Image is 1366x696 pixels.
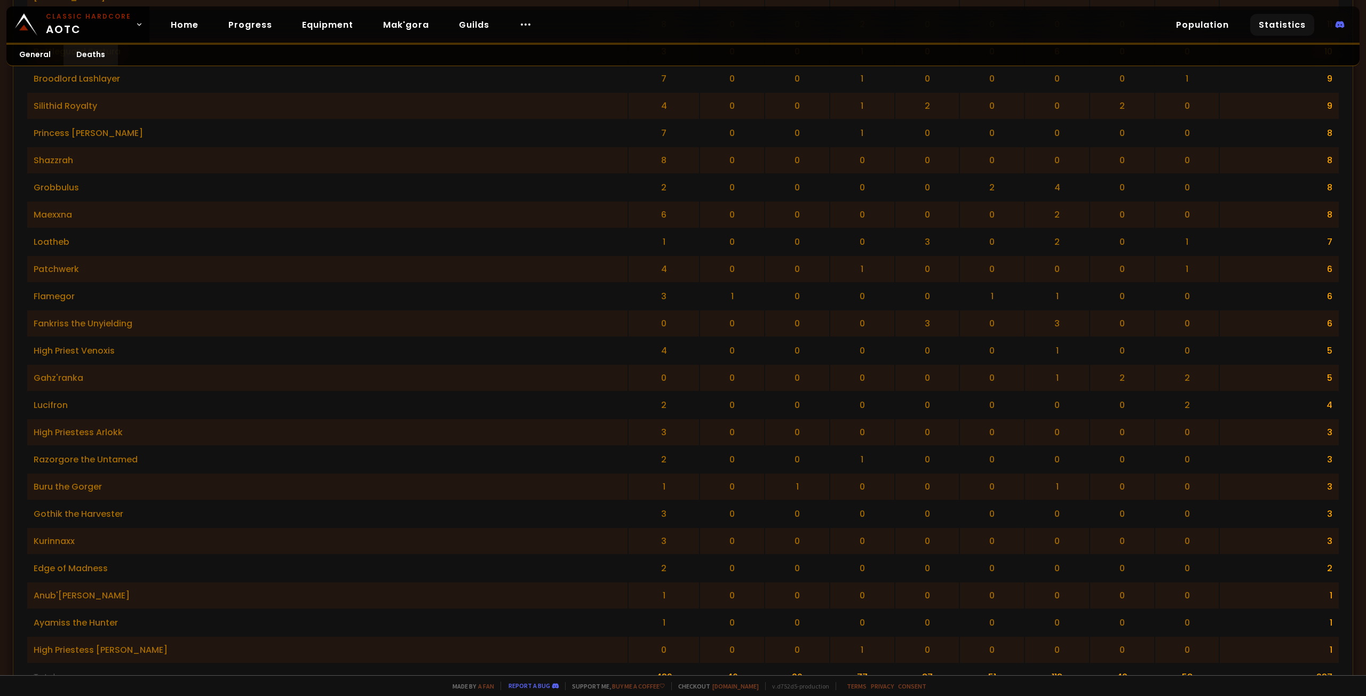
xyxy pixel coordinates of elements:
[1025,582,1089,609] td: 0
[27,120,628,146] td: Princess [PERSON_NAME]
[1220,664,1339,690] td: 937
[1025,501,1089,527] td: 0
[765,229,829,255] td: 0
[27,147,628,173] td: Shazzrah
[960,202,1024,228] td: 0
[765,682,829,690] span: v. d752d5 - production
[830,174,894,201] td: 0
[1090,392,1154,418] td: 0
[700,256,764,282] td: 0
[27,664,628,690] td: Total
[895,664,959,690] td: 87
[1090,229,1154,255] td: 0
[765,66,829,92] td: 0
[765,310,829,337] td: 0
[629,446,700,473] td: 2
[1025,474,1089,500] td: 1
[700,582,764,609] td: 0
[509,682,550,690] a: Report a bug
[1155,120,1219,146] td: 0
[27,501,628,527] td: Gothik the Harvester
[1220,283,1339,309] td: 6
[960,256,1024,282] td: 0
[1155,392,1219,418] td: 2
[629,229,700,255] td: 1
[1220,310,1339,337] td: 6
[1090,93,1154,119] td: 2
[700,174,764,201] td: 0
[1155,474,1219,500] td: 0
[898,682,926,690] a: Consent
[960,501,1024,527] td: 0
[895,637,959,663] td: 0
[63,45,118,66] a: Deaths
[1025,93,1089,119] td: 0
[830,664,894,690] td: 77
[27,93,628,119] td: Silithid Royalty
[895,555,959,581] td: 0
[765,446,829,473] td: 0
[765,392,829,418] td: 0
[960,229,1024,255] td: 0
[960,446,1024,473] td: 0
[960,392,1024,418] td: 0
[1025,610,1089,636] td: 0
[1155,446,1219,473] td: 0
[1220,392,1339,418] td: 4
[27,256,628,282] td: Patchwerk
[1090,174,1154,201] td: 0
[565,682,665,690] span: Support me,
[960,120,1024,146] td: 0
[612,682,665,690] a: Buy me a coffee
[629,365,700,391] td: 0
[1090,66,1154,92] td: 0
[1025,365,1089,391] td: 1
[700,555,764,581] td: 0
[895,419,959,445] td: 0
[1090,582,1154,609] td: 0
[1025,446,1089,473] td: 0
[700,528,764,554] td: 0
[1155,582,1219,609] td: 0
[27,174,628,201] td: Grobbulus
[700,664,764,690] td: 46
[700,338,764,364] td: 0
[27,419,628,445] td: High Priestess Arlokk
[629,582,700,609] td: 1
[765,474,829,500] td: 1
[1090,310,1154,337] td: 0
[830,93,894,119] td: 1
[1220,147,1339,173] td: 8
[700,202,764,228] td: 0
[1025,174,1089,201] td: 4
[895,93,959,119] td: 2
[1155,501,1219,527] td: 0
[1025,310,1089,337] td: 3
[765,528,829,554] td: 0
[629,528,700,554] td: 3
[1220,474,1339,500] td: 3
[700,446,764,473] td: 0
[700,229,764,255] td: 0
[765,202,829,228] td: 0
[895,174,959,201] td: 0
[1220,446,1339,473] td: 3
[629,120,700,146] td: 7
[895,310,959,337] td: 3
[27,446,628,473] td: Razorgore the Untamed
[162,14,207,36] a: Home
[960,365,1024,391] td: 0
[629,338,700,364] td: 4
[629,202,700,228] td: 6
[960,283,1024,309] td: 1
[46,12,131,21] small: Classic Hardcore
[1220,555,1339,581] td: 2
[960,147,1024,173] td: 0
[895,528,959,554] td: 0
[375,14,438,36] a: Mak'gora
[27,229,628,255] td: Loatheb
[1220,256,1339,282] td: 6
[1220,582,1339,609] td: 1
[27,474,628,500] td: Buru the Gorger
[1090,419,1154,445] td: 0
